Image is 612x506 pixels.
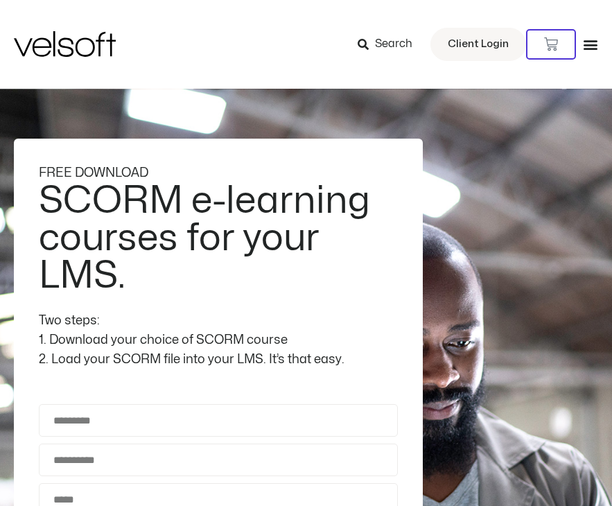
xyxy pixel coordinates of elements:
[448,35,509,53] span: Client Login
[375,35,412,53] span: Search
[358,33,422,56] a: Search
[39,350,398,369] div: 2. Load your SCORM file into your LMS. It’s that easy.
[39,331,398,350] div: 1. Download your choice of SCORM course
[430,28,526,61] a: Client Login
[39,164,398,183] div: FREE DOWNLOAD
[583,37,598,52] div: Menu Toggle
[39,182,398,295] h2: SCORM e-learning courses for your LMS.
[14,31,116,57] img: Velsoft Training Materials
[39,311,398,331] div: Two steps:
